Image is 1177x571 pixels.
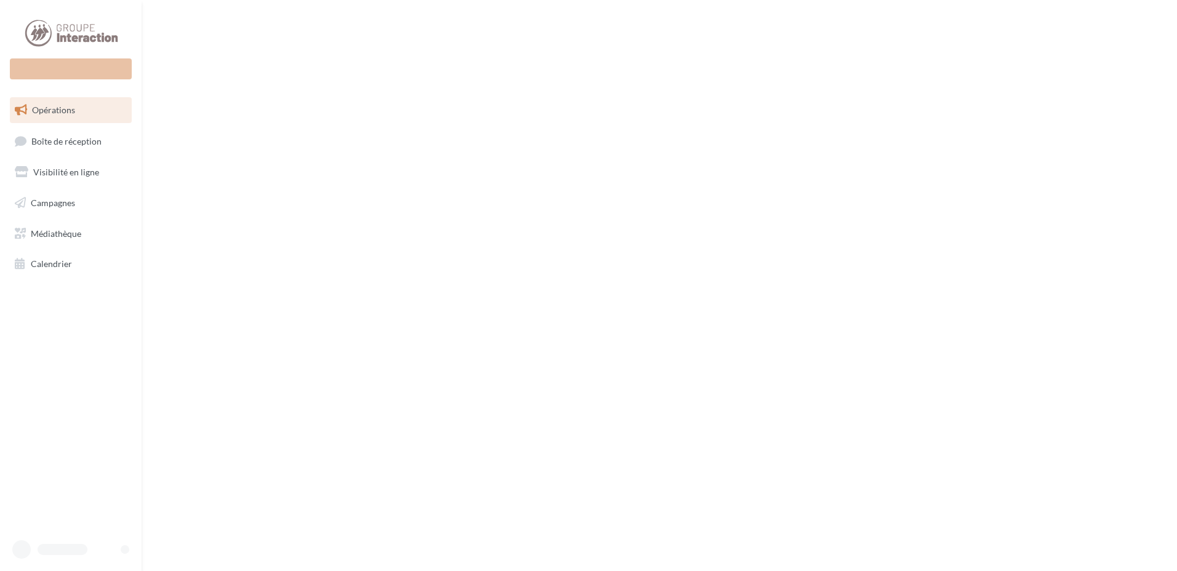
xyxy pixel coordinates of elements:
[31,258,72,269] span: Calendrier
[10,58,132,79] div: Nouvelle campagne
[7,128,134,154] a: Boîte de réception
[33,167,99,177] span: Visibilité en ligne
[32,105,75,115] span: Opérations
[31,228,81,238] span: Médiathèque
[7,97,134,123] a: Opérations
[7,190,134,216] a: Campagnes
[7,159,134,185] a: Visibilité en ligne
[31,198,75,208] span: Campagnes
[7,221,134,247] a: Médiathèque
[31,135,102,146] span: Boîte de réception
[7,251,134,277] a: Calendrier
